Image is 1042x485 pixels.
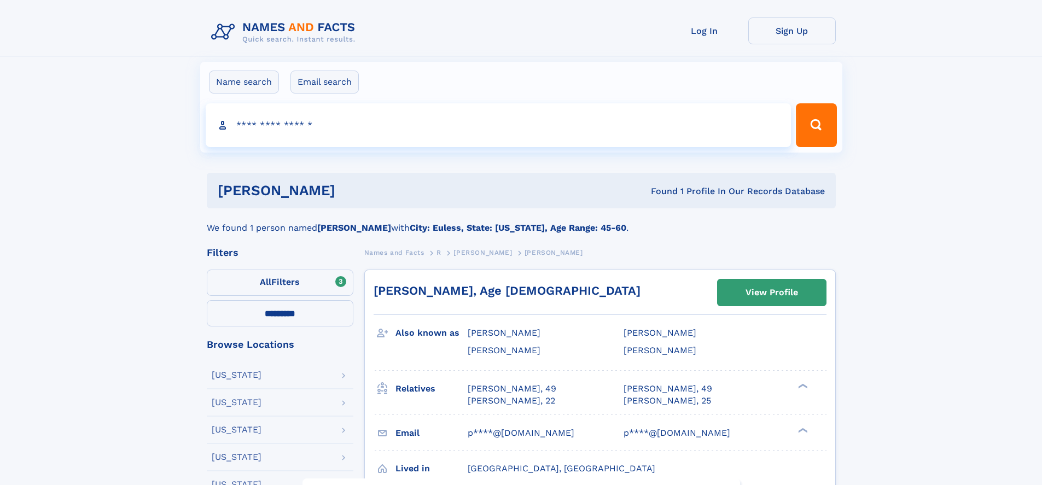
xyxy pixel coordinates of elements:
span: [PERSON_NAME] [525,249,583,256]
input: search input [206,103,791,147]
a: [PERSON_NAME], 49 [624,383,712,395]
button: Search Button [796,103,836,147]
img: Logo Names and Facts [207,17,364,47]
a: View Profile [718,279,826,306]
div: View Profile [746,280,798,305]
div: ❯ [795,382,808,389]
a: [PERSON_NAME], 49 [468,383,556,395]
div: Filters [207,248,353,258]
b: [PERSON_NAME] [317,223,391,233]
label: Filters [207,270,353,296]
div: [US_STATE] [212,398,261,407]
a: [PERSON_NAME], Age [DEMOGRAPHIC_DATA] [374,284,641,297]
h3: Lived in [395,459,468,478]
label: Name search [209,71,279,94]
span: [PERSON_NAME] [624,328,696,338]
a: Log In [661,17,748,44]
span: [PERSON_NAME] [468,328,540,338]
h3: Email [395,424,468,442]
div: We found 1 person named with . [207,208,836,235]
span: [PERSON_NAME] [468,345,540,355]
a: Sign Up [748,17,836,44]
h3: Also known as [395,324,468,342]
a: [PERSON_NAME] [453,246,512,259]
span: R [436,249,441,256]
div: [US_STATE] [212,371,261,379]
span: All [260,277,271,287]
div: Found 1 Profile In Our Records Database [493,185,825,197]
h1: [PERSON_NAME] [218,184,493,197]
a: [PERSON_NAME], 25 [624,395,711,407]
div: Browse Locations [207,340,353,349]
a: Names and Facts [364,246,424,259]
a: R [436,246,441,259]
div: ❯ [795,426,808,434]
a: [PERSON_NAME], 22 [468,395,555,407]
span: [PERSON_NAME] [453,249,512,256]
span: [PERSON_NAME] [624,345,696,355]
span: [GEOGRAPHIC_DATA], [GEOGRAPHIC_DATA] [468,463,655,474]
div: [US_STATE] [212,425,261,434]
label: Email search [290,71,359,94]
h3: Relatives [395,379,468,398]
b: City: Euless, State: [US_STATE], Age Range: 45-60 [410,223,626,233]
div: [US_STATE] [212,453,261,461]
